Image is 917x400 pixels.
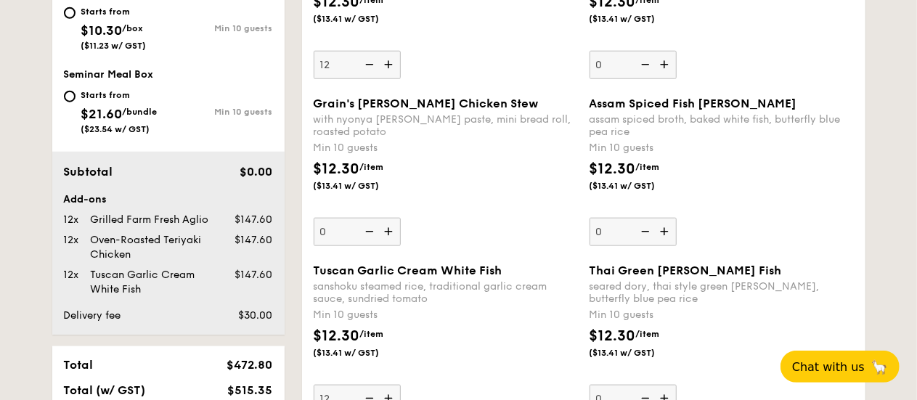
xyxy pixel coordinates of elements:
[64,358,94,372] span: Total
[235,234,272,246] span: $147.60
[590,113,854,138] div: assam spiced broth, baked white fish, butterfly blue pea rice
[240,165,272,179] span: $0.00
[314,180,412,192] span: ($13.41 w/ GST)
[168,107,273,117] div: Min 10 guests
[314,13,412,25] span: ($13.41 w/ GST)
[590,264,782,277] span: Thai Green [PERSON_NAME] Fish
[360,162,384,172] span: /item
[314,160,360,178] span: $12.30
[314,264,502,277] span: Tuscan Garlic Cream White Fish
[314,280,578,305] div: sanshoku steamed rice, traditional garlic cream sauce, sundried tomato
[590,218,677,246] input: Assam Spiced Fish [PERSON_NAME]assam spiced broth, baked white fish, butterfly blue pea riceMin 1...
[655,51,677,78] img: icon-add.58712e84.svg
[360,329,384,339] span: /item
[314,347,412,359] span: ($13.41 w/ GST)
[314,51,401,79] input: house-blend teriyaki sauce, shiitake mushroom, bok choy, tossed signature riceMin 10 guests$12.30...
[590,51,677,79] input: hong kong egg noodle, shiitake mushroom, roasted carrotMin 10 guests$12.30/item($13.41 w/ GST)
[636,162,660,172] span: /item
[238,309,272,322] span: $30.00
[64,192,273,207] div: Add-ons
[379,218,401,245] img: icon-add.58712e84.svg
[314,218,401,246] input: Grain's [PERSON_NAME] Chicken Stewwith nyonya [PERSON_NAME] paste, mini bread roll, roasted potat...
[235,213,272,226] span: $147.60
[590,160,636,178] span: $12.30
[227,383,272,397] span: $515.35
[590,141,854,155] div: Min 10 guests
[58,213,84,227] div: 12x
[590,308,854,322] div: Min 10 guests
[379,51,401,78] img: icon-add.58712e84.svg
[123,23,144,33] span: /box
[871,359,888,375] span: 🦙
[84,268,216,297] div: Tuscan Garlic Cream White Fish
[58,268,84,282] div: 12x
[590,280,854,305] div: seared dory, thai style green [PERSON_NAME], butterfly blue pea rice
[64,309,121,322] span: Delivery fee
[123,107,158,117] span: /bundle
[655,218,677,245] img: icon-add.58712e84.svg
[81,106,123,122] span: $21.60
[590,327,636,345] span: $12.30
[81,6,147,17] div: Starts from
[81,41,147,51] span: ($11.23 w/ GST)
[64,383,146,397] span: Total (w/ GST)
[314,308,578,322] div: Min 10 guests
[227,358,272,372] span: $472.80
[314,113,578,138] div: with nyonya [PERSON_NAME] paste, mini bread roll, roasted potato
[314,327,360,345] span: $12.30
[590,13,688,25] span: ($13.41 w/ GST)
[81,89,158,101] div: Starts from
[58,233,84,248] div: 12x
[590,97,797,110] span: Assam Spiced Fish [PERSON_NAME]
[64,165,113,179] span: Subtotal
[81,23,123,38] span: $10.30
[636,329,660,339] span: /item
[81,124,150,134] span: ($23.54 w/ GST)
[314,141,578,155] div: Min 10 guests
[64,7,76,19] input: Starts from$10.30/box($11.23 w/ GST)Min 10 guests
[633,218,655,245] img: icon-reduce.1d2dbef1.svg
[64,91,76,102] input: Starts from$21.60/bundle($23.54 w/ GST)Min 10 guests
[84,233,216,262] div: Oven-Roasted Teriyaki Chicken
[314,97,539,110] span: Grain's [PERSON_NAME] Chicken Stew
[168,23,273,33] div: Min 10 guests
[64,68,154,81] span: Seminar Meal Box
[590,347,688,359] span: ($13.41 w/ GST)
[235,269,272,281] span: $147.60
[357,51,379,78] img: icon-reduce.1d2dbef1.svg
[792,360,865,374] span: Chat with us
[84,213,216,227] div: Grilled Farm Fresh Aglio
[633,51,655,78] img: icon-reduce.1d2dbef1.svg
[781,351,900,383] button: Chat with us🦙
[357,218,379,245] img: icon-reduce.1d2dbef1.svg
[590,180,688,192] span: ($13.41 w/ GST)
